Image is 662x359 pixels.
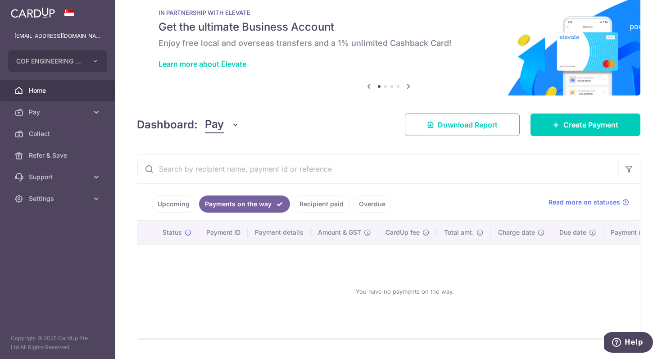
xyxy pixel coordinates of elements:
[559,228,586,237] span: Due date
[159,20,619,34] h5: Get the ultimate Business Account
[438,119,498,130] span: Download Report
[8,50,107,72] button: COF ENGINEERING PTE. LTD.
[199,195,290,213] a: Payments on the way
[549,198,629,207] a: Read more on statuses
[318,228,361,237] span: Amount & GST
[29,86,88,95] span: Home
[498,228,535,237] span: Charge date
[294,195,349,213] a: Recipient paid
[248,221,311,244] th: Payment details
[29,173,88,182] span: Support
[159,9,619,16] p: IN PARTNERSHIP WITH ELEVATE
[163,228,182,237] span: Status
[444,228,474,237] span: Total amt.
[159,59,246,68] a: Learn more about Elevate
[11,7,55,18] img: CardUp
[353,195,391,213] a: Overdue
[159,38,619,49] h6: Enjoy free local and overseas transfers and a 1% unlimited Cashback Card!
[16,57,83,66] span: COF ENGINEERING PTE. LTD.
[205,116,224,133] span: Pay
[604,332,653,354] iframe: Opens a widget where you can find more information
[531,114,640,136] a: Create Payment
[385,228,420,237] span: CardUp fee
[549,198,620,207] span: Read more on statuses
[563,119,618,130] span: Create Payment
[29,108,88,117] span: Pay
[29,194,88,203] span: Settings
[148,252,661,331] div: You have no payments on the way.
[137,155,618,183] input: Search by recipient name, payment id or reference
[152,195,195,213] a: Upcoming
[199,221,248,244] th: Payment ID
[29,129,88,138] span: Collect
[205,116,240,133] button: Pay
[405,114,520,136] a: Download Report
[14,32,101,41] p: [EMAIL_ADDRESS][DOMAIN_NAME]
[137,117,198,133] h4: Dashboard:
[29,151,88,160] span: Refer & Save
